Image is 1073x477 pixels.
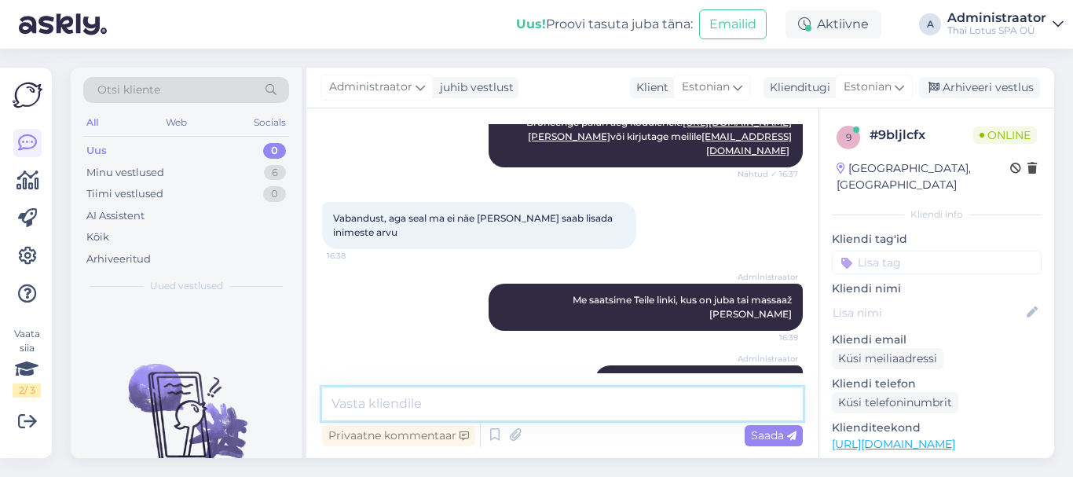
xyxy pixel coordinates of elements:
div: Kõik [86,229,109,245]
div: 6 [264,165,286,181]
input: Lisa tag [832,251,1042,274]
span: 16:39 [739,332,798,343]
div: Vaata siia [13,327,41,398]
span: Estonian [682,79,730,96]
span: Saada [751,428,797,442]
div: 0 [263,186,286,202]
div: juhib vestlust [434,79,514,96]
img: No chats [71,336,302,477]
div: Kliendi info [832,207,1042,222]
div: Socials [251,112,289,133]
div: Proovi tasuta juba täna: [516,15,693,34]
div: Klient [630,79,668,96]
div: Minu vestlused [86,165,164,181]
div: Küsi telefoninumbrit [832,392,958,413]
span: Online [973,127,1037,144]
div: Tiimi vestlused [86,186,163,202]
span: Vabandust, aga seal ma ei näe [PERSON_NAME] saab lisada inimeste arvu [333,212,615,238]
span: Broneerige palun aeg kodulehelt: või kirjutage meilile [526,116,792,156]
div: A [919,13,941,35]
p: Kliendi nimi [832,281,1042,297]
span: 9 [846,131,851,143]
img: Askly Logo [13,80,42,110]
div: Thai Lotus SPA OÜ [947,24,1046,37]
span: Nähtud ✓ 16:37 [738,168,798,180]
span: Administraator [738,271,798,283]
p: Kliendi tag'id [832,231,1042,248]
p: Vaata edasi ... [832,457,1042,471]
div: 0 [263,143,286,159]
div: Administraator [947,12,1046,24]
a: AdministraatorThai Lotus SPA OÜ [947,12,1064,37]
div: Uus [86,143,107,159]
a: [EMAIL_ADDRESS][DOMAIN_NAME] [701,130,792,156]
div: Aktiivne [786,10,881,39]
span: Administraator [329,79,412,96]
button: Emailid [699,9,767,39]
div: Web [163,112,190,133]
span: Administraator [738,353,798,365]
p: Klienditeekond [832,420,1042,436]
div: Arhiveeritud [86,251,151,267]
div: [GEOGRAPHIC_DATA], [GEOGRAPHIC_DATA] [837,160,1010,193]
div: Klienditugi [764,79,830,96]
span: Uued vestlused [150,279,223,293]
p: Kliendi telefon [832,376,1042,392]
span: Me saatsime Teile linki, kus on juba tai massaaž [PERSON_NAME] [573,294,794,320]
div: Küsi meiliaadressi [832,348,943,369]
p: Kliendi email [832,332,1042,348]
div: Arhiveeri vestlus [919,77,1040,98]
a: [URL][DOMAIN_NAME] [832,437,955,451]
div: Privaatne kommentaar [322,425,475,446]
input: Lisa nimi [833,304,1024,321]
span: Otsi kliente [97,82,160,98]
div: 2 / 3 [13,383,41,398]
b: Uus! [516,17,546,31]
div: AI Assistent [86,208,145,224]
span: Estonian [844,79,892,96]
div: All [83,112,101,133]
span: 16:38 [327,250,386,262]
div: # 9bljlcfx [870,126,973,145]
